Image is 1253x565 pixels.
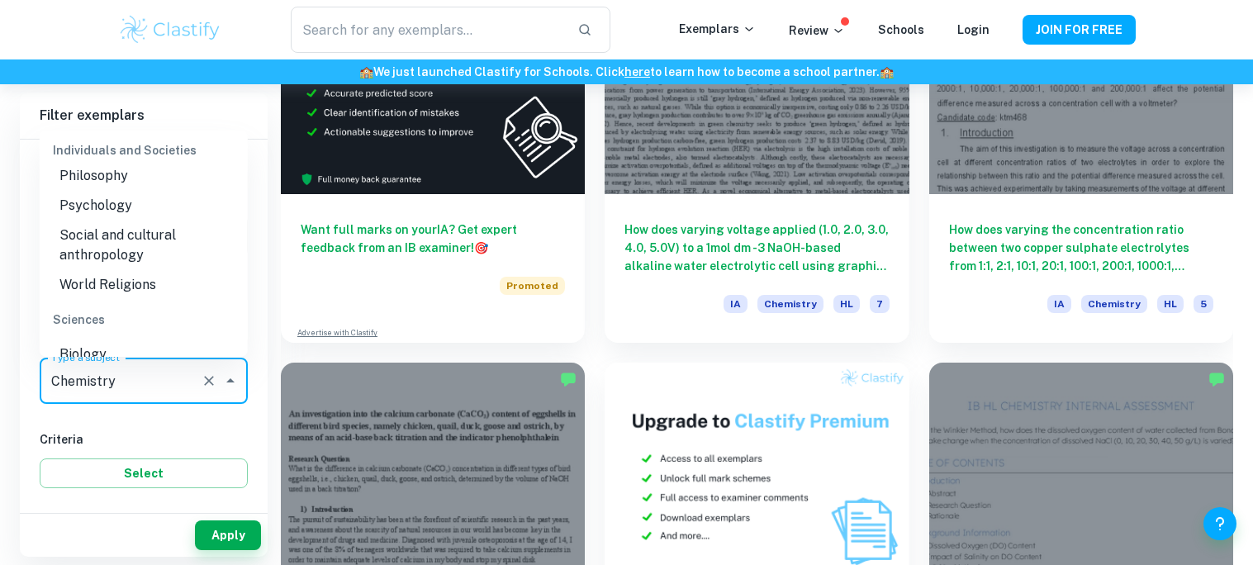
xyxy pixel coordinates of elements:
[1157,295,1184,313] span: HL
[1023,15,1136,45] button: JOIN FOR FREE
[880,65,894,78] span: 🏫
[957,23,990,36] a: Login
[20,93,268,139] h6: Filter exemplars
[878,23,924,36] a: Schools
[359,65,373,78] span: 🏫
[40,339,248,369] li: Biology
[195,520,261,550] button: Apply
[624,65,650,78] a: here
[3,63,1250,81] h6: We just launched Clastify for Schools. Click to learn how to become a school partner.
[1208,371,1225,387] img: Marked
[724,295,748,313] span: IA
[40,131,248,170] div: Individuals and Societies
[40,458,248,488] button: Select
[40,430,248,449] h6: Criteria
[833,295,860,313] span: HL
[1081,295,1147,313] span: Chemistry
[870,295,890,313] span: 7
[40,270,248,300] li: World Religions
[40,161,248,191] li: Philosophy
[197,369,221,392] button: Clear
[1203,507,1236,540] button: Help and Feedback
[500,277,565,295] span: Promoted
[624,221,889,275] h6: How does varying voltage applied (1.0, 2.0, 3.0, 4.0, 5.0V) to a 1mol dm -3 NaOH-based alkaline w...
[40,221,248,270] li: Social and cultural anthropology
[118,13,223,46] img: Clastify logo
[1047,295,1071,313] span: IA
[301,221,565,257] h6: Want full marks on your IA ? Get expert feedback from an IB examiner!
[219,369,242,392] button: Close
[789,21,845,40] p: Review
[297,327,377,339] a: Advertise with Clastify
[51,350,120,364] label: Type a subject
[474,241,488,254] span: 🎯
[40,300,248,339] div: Sciences
[679,20,756,38] p: Exemplars
[1194,295,1213,313] span: 5
[757,295,823,313] span: Chemistry
[560,371,577,387] img: Marked
[40,191,248,221] li: Psychology
[949,221,1213,275] h6: How does varying the concentration ratio between two copper sulphate electrolytes from 1:1, 2:1, ...
[291,7,563,53] input: Search for any exemplars...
